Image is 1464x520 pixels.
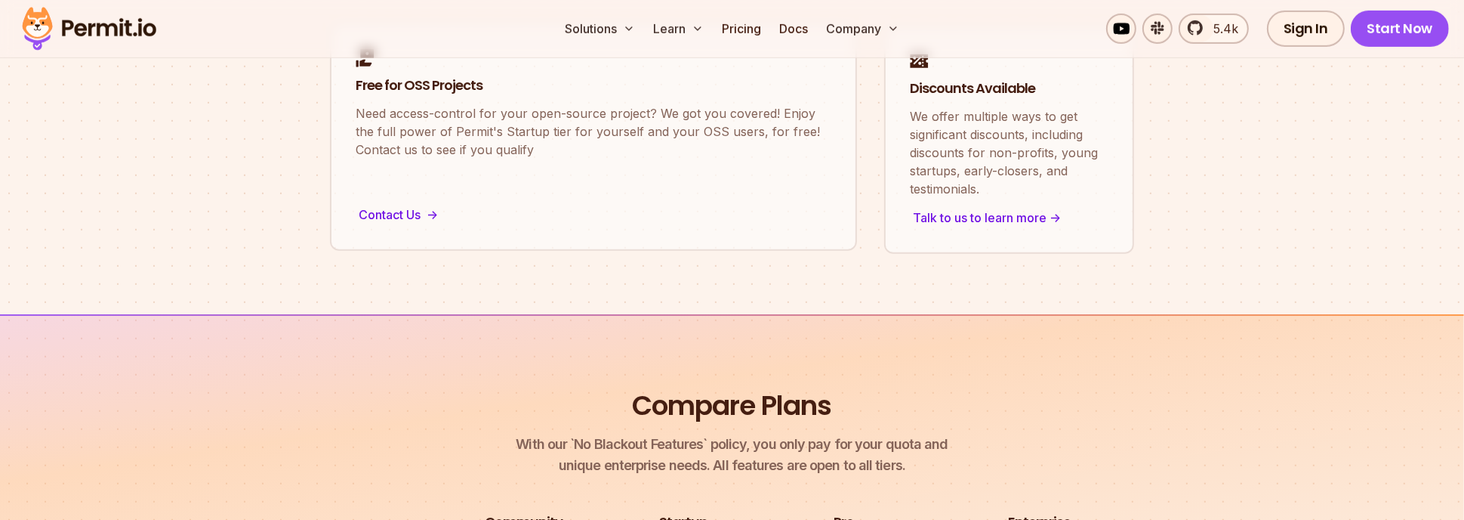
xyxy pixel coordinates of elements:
img: Permit logo [15,3,163,54]
a: Sign In [1267,11,1345,47]
button: Solutions [559,14,641,44]
a: 5.4k [1179,14,1249,44]
h2: Compare Plans [633,387,832,425]
p: Need access-control for your open-source project? We got you covered! Enjoy the full power of Per... [356,104,831,159]
p: We offer multiple ways to get significant discounts, including discounts for non-profits, young s... [910,107,1108,198]
span: -> [1049,209,1061,227]
span: 5.4k [1204,20,1238,38]
a: Pricing [716,14,767,44]
p: unique enterprise needs. All features are open to all tiers. [516,434,948,476]
a: Free for OSS ProjectsNeed access-control for your open-source project? We got you covered! Enjoy ... [330,23,857,251]
span: -> [427,206,438,224]
button: Company [820,14,905,44]
div: Talk to us to learn more [910,207,1108,228]
a: Discounts AvailableWe offer multiple ways to get significant discounts, including discounts for n... [884,26,1134,254]
h2: Discounts Available [910,79,1108,98]
h2: Free for OSS Projects [356,76,831,95]
span: With our `No Blackout Features` policy, you only pay for your quota and [516,434,948,455]
div: Contact Us [356,204,831,225]
a: Docs [773,14,814,44]
a: Start Now [1351,11,1450,47]
button: Learn [647,14,710,44]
